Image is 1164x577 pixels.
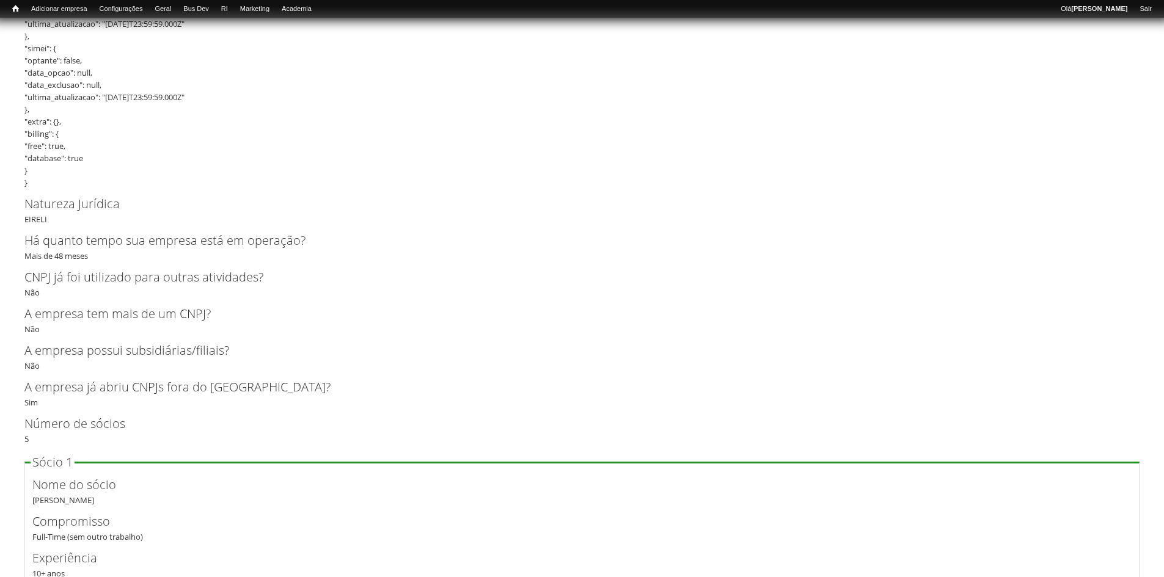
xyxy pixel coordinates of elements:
[24,378,1119,396] label: A empresa já abriu CNPJs fora do [GEOGRAPHIC_DATA]?
[1133,3,1158,15] a: Sair
[32,512,1132,543] div: Full-Time (sem outro trabalho)
[32,454,73,470] span: Sócio 1
[24,378,1140,408] div: Sim
[24,231,1140,262] div: Mais de 48 meses
[1071,5,1127,12] strong: [PERSON_NAME]
[24,195,1140,225] div: EIRELI
[24,268,1119,286] label: CNPJ já foi utilizado para outras atividades?
[32,549,1111,567] label: Experiência
[12,4,19,13] span: Início
[234,3,276,15] a: Marketing
[24,305,1140,335] div: Não
[25,3,93,15] a: Adicionar empresa
[32,512,1111,531] label: Compromisso
[24,415,1119,433] label: Número de sócios
[24,305,1119,323] label: A empresa tem mais de um CNPJ?
[24,195,1119,213] label: Natureza Jurídica
[215,3,234,15] a: RI
[24,341,1140,372] div: Não
[32,476,1111,494] label: Nome do sócio
[148,3,177,15] a: Geral
[32,476,1132,506] div: [PERSON_NAME]
[24,415,1140,445] div: 5
[6,3,25,15] a: Início
[24,268,1140,299] div: Não
[1055,3,1133,15] a: Olá[PERSON_NAME]
[24,231,1119,250] label: Há quanto tempo sua empresa está em operação?
[93,3,149,15] a: Configurações
[276,3,318,15] a: Academia
[24,341,1119,360] label: A empresa possui subsidiárias/filiais?
[177,3,215,15] a: Bus Dev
